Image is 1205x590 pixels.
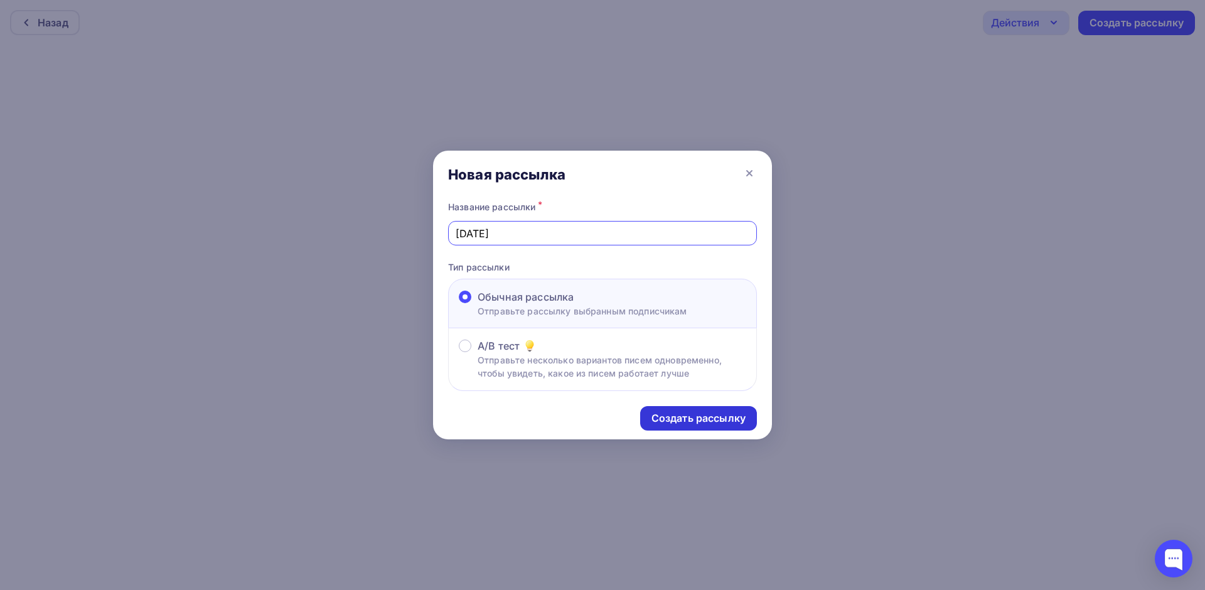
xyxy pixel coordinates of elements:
p: Отправьте несколько вариантов писем одновременно, чтобы увидеть, какое из писем работает лучше [478,353,746,380]
span: Обычная рассылка [478,289,574,304]
div: Создать рассылку [651,411,746,426]
div: Новая рассылка [448,166,565,183]
div: Название рассылки [448,198,757,216]
input: Придумайте название рассылки [456,226,750,241]
p: Тип рассылки [448,260,757,274]
p: Отправьте рассылку выбранным подписчикам [478,304,687,318]
span: A/B тест [478,338,520,353]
